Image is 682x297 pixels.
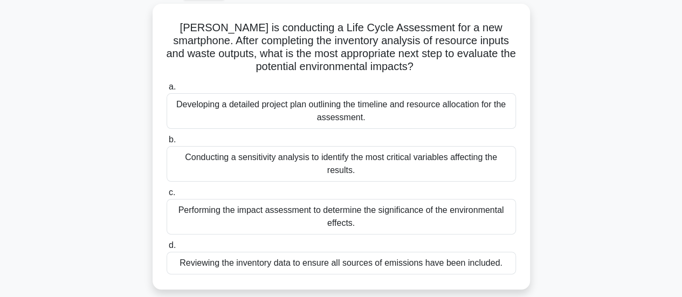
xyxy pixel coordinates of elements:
h5: [PERSON_NAME] is conducting a Life Cycle Assessment for a new smartphone. After completing the in... [166,21,517,74]
span: c. [169,188,175,197]
span: d. [169,240,176,250]
div: Developing a detailed project plan outlining the timeline and resource allocation for the assessm... [167,93,516,129]
div: Conducting a sensitivity analysis to identify the most critical variables affecting the results. [167,146,516,182]
span: b. [169,135,176,144]
span: a. [169,82,176,91]
div: Performing the impact assessment to determine the significance of the environmental effects. [167,199,516,234]
div: Reviewing the inventory data to ensure all sources of emissions have been included. [167,252,516,274]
